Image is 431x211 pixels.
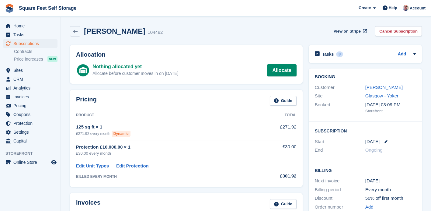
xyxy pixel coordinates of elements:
[148,29,163,36] div: 104482
[16,3,79,13] a: Square Feet Self Storage
[84,27,145,35] h2: [PERSON_NAME]
[14,56,43,62] span: Price increases
[3,66,57,75] a: menu
[315,186,365,193] div: Billing period
[13,84,50,92] span: Analytics
[13,137,50,145] span: Capital
[92,70,178,77] div: Allocate before customer moves in on [DATE]
[13,93,50,101] span: Invoices
[3,158,57,167] a: menu
[365,204,374,211] a: Add
[112,131,130,137] div: Dynamic
[256,111,297,120] th: Total
[13,22,50,30] span: Home
[76,150,256,156] div: £30.00 every month
[315,128,416,134] h2: Subscription
[3,39,57,48] a: menu
[3,101,57,110] a: menu
[315,167,416,173] h2: Billing
[315,84,365,91] div: Customer
[315,178,365,185] div: Next invoice
[13,66,50,75] span: Sites
[50,159,57,166] a: Preview store
[322,51,334,57] h2: Tasks
[3,137,57,145] a: menu
[315,147,365,154] div: End
[334,28,361,34] span: View on Stripe
[76,131,256,137] div: £271.92 every month
[5,4,14,13] img: stora-icon-8386f47178a22dfd0bd8f6a31ec36ba5ce8667c1dd55bd0f319d3a0aa187defe.svg
[256,140,297,160] td: £30.00
[410,5,426,11] span: Account
[3,75,57,83] a: menu
[365,178,416,185] div: [DATE]
[267,64,296,76] a: Allocate
[315,138,365,145] div: Start
[116,163,149,170] a: Edit Protection
[13,30,50,39] span: Tasks
[13,101,50,110] span: Pricing
[365,108,416,114] div: Storefront
[13,75,50,83] span: CRM
[315,204,365,211] div: Order number
[365,186,416,193] div: Every month
[389,5,397,11] span: Help
[403,5,409,11] img: David Greer
[315,75,416,79] h2: Booking
[92,63,178,70] div: Nothing allocated yet
[365,195,416,202] div: 50% off first month
[3,110,57,119] a: menu
[365,138,380,145] time: 2025-09-01 00:00:00 UTC
[365,147,383,153] span: Ongoing
[3,119,57,128] a: menu
[315,101,365,114] div: Booked
[13,158,50,167] span: Online Store
[331,26,368,36] a: View on Stripe
[76,96,97,106] h2: Pricing
[47,56,57,62] div: NEW
[5,150,61,156] span: Storefront
[359,5,371,11] span: Create
[3,93,57,101] a: menu
[76,163,109,170] a: Edit Unit Types
[3,128,57,136] a: menu
[76,51,297,58] h2: Allocation
[13,110,50,119] span: Coupons
[76,174,256,179] div: BILLED EVERY MONTH
[14,49,57,55] a: Contracts
[76,124,256,131] div: 125 sq ft × 1
[365,85,403,90] a: [PERSON_NAME]
[365,93,398,98] a: Glasgow - Yoker
[13,119,50,128] span: Protection
[315,195,365,202] div: Discount
[76,144,256,151] div: Protection £10,000.00 × 1
[3,30,57,39] a: menu
[3,22,57,30] a: menu
[3,84,57,92] a: menu
[14,56,57,62] a: Price increases NEW
[270,96,297,106] a: Guide
[375,26,422,36] a: Cancel Subscription
[256,120,297,140] td: £271.92
[398,51,406,58] a: Add
[270,199,297,209] a: Guide
[256,173,297,180] div: £301.92
[315,93,365,100] div: Site
[336,51,343,57] div: 0
[76,111,256,120] th: Product
[13,39,50,48] span: Subscriptions
[13,128,50,136] span: Settings
[76,199,100,209] h2: Invoices
[365,101,416,108] div: [DATE] 03:09 PM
